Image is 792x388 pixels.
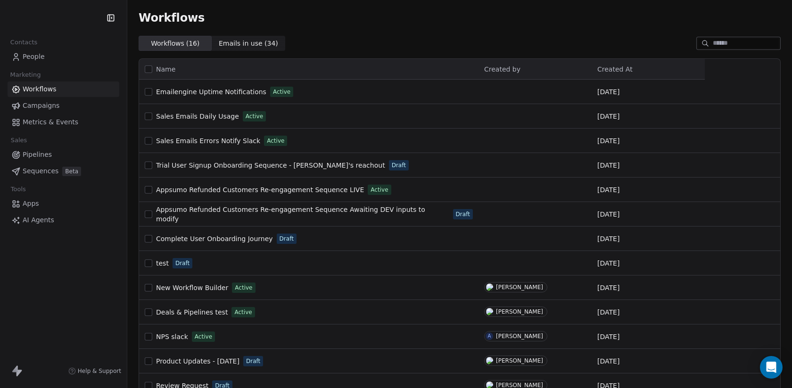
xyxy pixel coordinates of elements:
[597,161,619,170] span: [DATE]
[6,35,41,49] span: Contacts
[23,52,45,62] span: People
[156,259,169,267] span: test
[156,283,228,292] a: New Workflow Builder
[23,150,52,160] span: Pipelines
[23,199,39,209] span: Apps
[68,367,121,375] a: Help & Support
[156,259,169,268] a: test
[139,11,205,24] span: Workflows
[597,356,619,366] span: [DATE]
[496,284,543,291] div: [PERSON_NAME]
[156,136,260,145] a: Sales Emails Errors Notify Slack
[246,112,263,121] span: Active
[597,283,619,292] span: [DATE]
[156,87,266,97] a: Emailengine Uptime Notifications
[8,196,119,211] a: Apps
[8,98,119,113] a: Campaigns
[8,163,119,179] a: SequencesBeta
[496,308,543,315] div: [PERSON_NAME]
[486,308,493,315] img: S
[8,49,119,65] a: People
[760,356,783,379] div: Open Intercom Messenger
[488,332,491,340] div: A
[6,68,45,82] span: Marketing
[156,332,188,341] a: NPS slack
[392,161,406,170] span: Draft
[8,114,119,130] a: Metrics & Events
[62,167,81,176] span: Beta
[156,308,228,316] span: Deals & Pipelines test
[597,332,619,341] span: [DATE]
[156,137,260,145] span: Sales Emails Errors Notify Slack
[456,210,470,218] span: Draft
[597,259,619,268] span: [DATE]
[235,283,252,292] span: Active
[156,333,188,340] span: NPS slack
[234,308,252,316] span: Active
[486,283,493,291] img: S
[175,259,190,267] span: Draft
[23,215,54,225] span: AI Agents
[156,113,239,120] span: Sales Emails Daily Usage
[156,185,364,194] a: Appsumo Refunded Customers Re-engagement Sequence LIVE
[597,307,619,317] span: [DATE]
[267,137,284,145] span: Active
[156,161,385,170] a: Trial User Signup Onboarding Sequence - [PERSON_NAME]'s reachout
[156,205,449,224] a: Appsumo Refunded Customers Re-engagement Sequence Awaiting DEV inputs to modify
[597,87,619,97] span: [DATE]
[156,234,273,243] a: Complete User Onboarding Journey
[8,147,119,162] a: Pipelines
[156,307,228,317] a: Deals & Pipelines test
[597,210,619,219] span: [DATE]
[246,357,260,365] span: Draft
[156,88,266,96] span: Emailengine Uptime Notifications
[156,162,385,169] span: Trial User Signup Onboarding Sequence - [PERSON_NAME]'s reachout
[597,234,619,243] span: [DATE]
[156,357,239,365] span: Product Updates - [DATE]
[156,206,425,223] span: Appsumo Refunded Customers Re-engagement Sequence Awaiting DEV inputs to modify
[273,88,290,96] span: Active
[484,65,520,73] span: Created by
[156,235,273,242] span: Complete User Onboarding Journey
[597,65,633,73] span: Created At
[23,84,57,94] span: Workflows
[597,185,619,194] span: [DATE]
[23,101,59,111] span: Campaigns
[156,65,175,74] span: Name
[156,186,364,194] span: Appsumo Refunded Customers Re-engagement Sequence LIVE
[78,367,121,375] span: Help & Support
[7,133,31,147] span: Sales
[156,112,239,121] a: Sales Emails Daily Usage
[486,357,493,364] img: S
[7,182,30,196] span: Tools
[23,117,78,127] span: Metrics & Events
[371,186,388,194] span: Active
[156,356,239,366] a: Product Updates - [DATE]
[156,284,228,291] span: New Workflow Builder
[23,166,58,176] span: Sequences
[597,136,619,145] span: [DATE]
[280,234,294,243] span: Draft
[496,333,543,339] div: [PERSON_NAME]
[219,39,278,48] span: Emails in use ( 34 )
[8,212,119,228] a: AI Agents
[8,81,119,97] a: Workflows
[496,357,543,364] div: [PERSON_NAME]
[597,112,619,121] span: [DATE]
[195,332,212,341] span: Active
